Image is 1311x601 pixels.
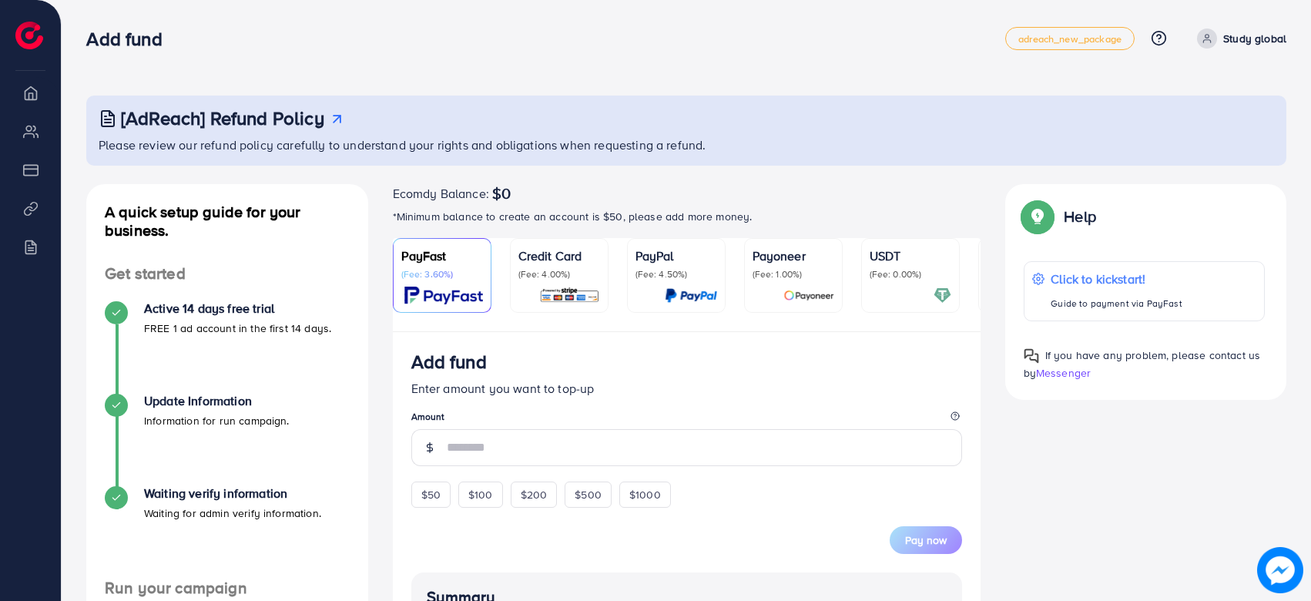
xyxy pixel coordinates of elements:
span: adreach_new_package [1018,34,1122,44]
p: USDT [870,247,951,265]
li: Waiting verify information [86,486,368,579]
span: $200 [521,487,548,502]
li: Update Information [86,394,368,486]
p: Information for run campaign. [144,411,290,430]
p: Enter amount you want to top-up [411,379,962,398]
p: (Fee: 4.50%) [635,268,717,280]
img: card [934,287,951,304]
h3: Add fund [86,28,174,50]
span: If you have any problem, please contact us by [1024,348,1261,381]
p: (Fee: 3.60%) [401,268,483,280]
p: Guide to payment via PayFast [1051,294,1182,313]
span: Ecomdy Balance: [393,184,489,203]
li: Active 14 days free trial [86,301,368,394]
p: Credit Card [518,247,600,265]
p: Please review our refund policy carefully to understand your rights and obligations when requesti... [99,136,1277,154]
img: card [404,287,483,304]
h4: A quick setup guide for your business. [86,203,368,240]
p: Payoneer [753,247,834,265]
img: Popup guide [1024,348,1039,364]
span: $0 [492,184,511,203]
p: Waiting for admin verify information. [144,504,321,522]
p: (Fee: 0.00%) [870,268,951,280]
p: Study global [1223,29,1286,48]
p: FREE 1 ad account in the first 14 days. [144,319,331,337]
span: $500 [575,487,602,502]
span: $50 [421,487,441,502]
h3: [AdReach] Refund Policy [121,107,324,129]
p: (Fee: 4.00%) [518,268,600,280]
p: Click to kickstart! [1051,270,1182,288]
p: (Fee: 1.00%) [753,268,834,280]
p: PayPal [635,247,717,265]
p: PayFast [401,247,483,265]
img: card [539,287,600,304]
h4: Run your campaign [86,579,368,598]
button: Pay now [890,526,962,554]
h4: Get started [86,264,368,284]
h4: Waiting verify information [144,486,321,501]
a: Study global [1191,29,1286,49]
span: $100 [468,487,493,502]
img: card [665,287,717,304]
p: *Minimum balance to create an account is $50, please add more money. [393,207,981,226]
p: Help [1064,207,1096,226]
legend: Amount [411,410,962,429]
h3: Add fund [411,351,487,373]
h4: Active 14 days free trial [144,301,331,316]
img: image [1261,551,1299,589]
span: Pay now [905,532,947,548]
h4: Update Information [144,394,290,408]
a: adreach_new_package [1005,27,1135,50]
img: logo [15,22,43,49]
img: Popup guide [1024,203,1051,230]
span: $1000 [629,487,661,502]
img: card [783,287,834,304]
span: Messenger [1036,365,1091,381]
